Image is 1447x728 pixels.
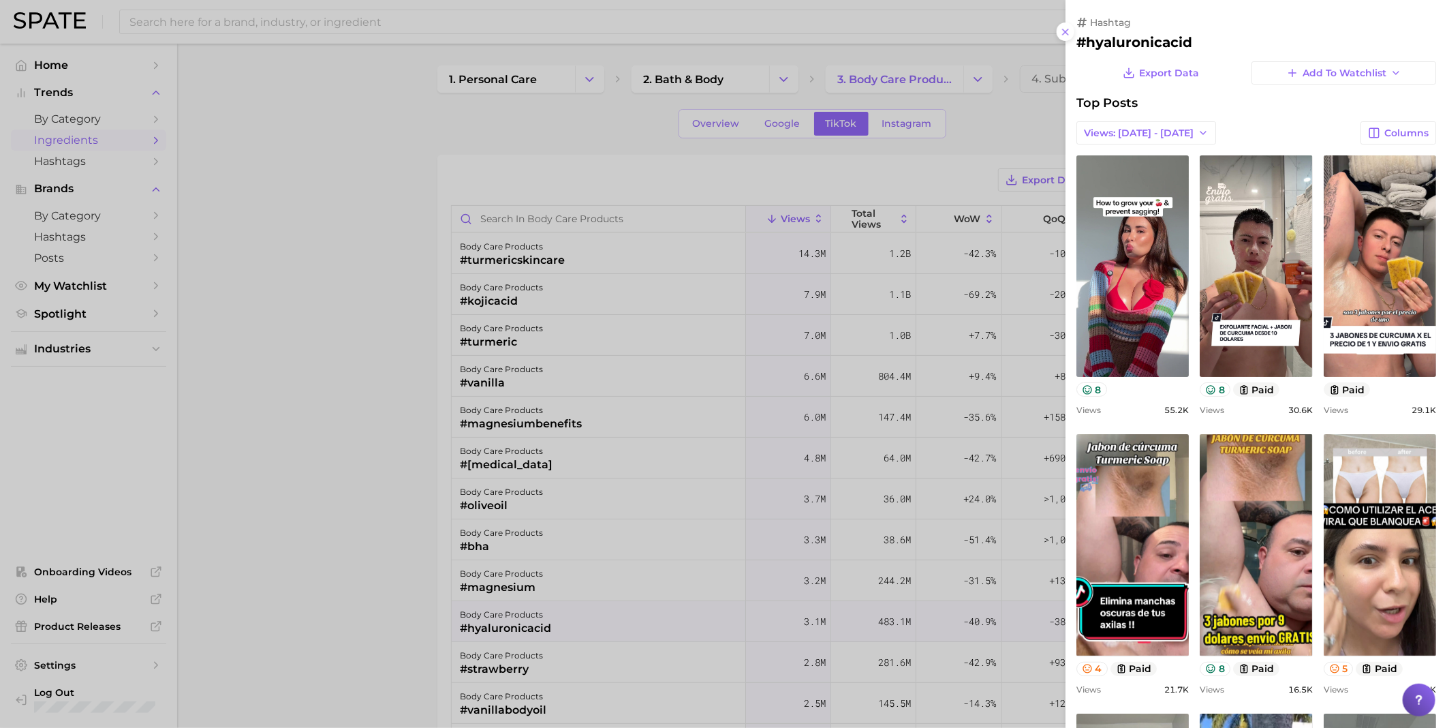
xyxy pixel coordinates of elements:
span: Views [1076,684,1101,695]
button: paid [1233,662,1280,676]
span: 29.1k [1412,405,1436,415]
span: Views: [DATE] - [DATE] [1084,127,1194,139]
button: Export Data [1119,61,1202,85]
button: paid [1233,382,1280,397]
button: Columns [1360,121,1436,145]
span: Views [1324,405,1348,415]
span: 16.5k [1288,684,1313,695]
button: paid [1110,662,1157,676]
h2: #hyaluronicacid [1076,34,1436,50]
span: Views [1076,405,1101,415]
button: paid [1324,382,1371,397]
button: 8 [1076,382,1107,397]
span: 30.6k [1288,405,1313,415]
span: 21.7k [1164,684,1189,695]
span: hashtag [1090,16,1131,29]
button: Add to Watchlist [1251,61,1436,85]
span: Views [1324,684,1348,695]
span: 14.0k [1412,684,1436,695]
button: paid [1356,662,1403,676]
span: Add to Watchlist [1303,67,1386,79]
span: Views [1200,405,1224,415]
button: Views: [DATE] - [DATE] [1076,121,1216,145]
button: 4 [1076,662,1108,676]
button: 5 [1324,662,1354,676]
button: 8 [1200,382,1230,397]
span: Export Data [1140,67,1200,79]
span: Top Posts [1076,95,1138,110]
button: 8 [1200,662,1230,676]
span: Columns [1384,127,1429,139]
span: 55.2k [1164,405,1189,415]
span: Views [1200,684,1224,695]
